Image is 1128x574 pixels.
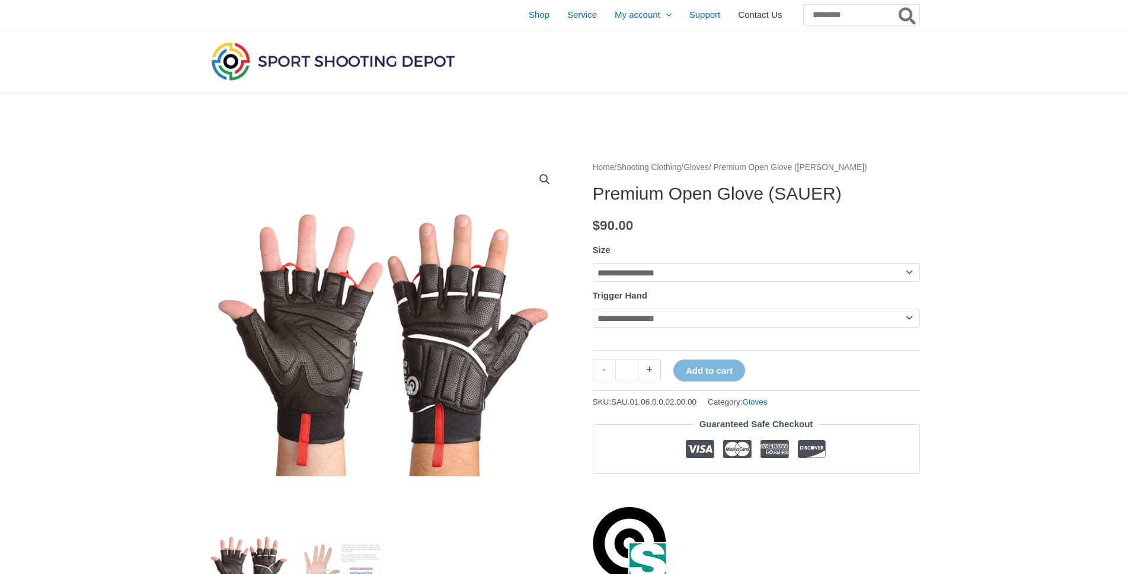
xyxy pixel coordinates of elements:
[593,183,920,204] h1: Premium Open Glove (SAUER)
[534,169,555,190] a: View full-screen image gallery
[896,5,919,25] button: Search
[593,163,615,172] a: Home
[695,416,818,432] legend: Guaranteed Safe Checkout
[593,245,611,255] label: Size
[742,397,767,406] a: Gloves
[593,218,634,233] bdi: 90.00
[616,163,681,172] a: Shooting Clothing
[593,290,648,300] label: Trigger Hand
[638,360,661,380] a: +
[683,163,709,172] a: Gloves
[708,395,768,409] span: Category:
[209,39,458,83] img: Sport Shooting Depot
[593,218,600,233] span: $
[593,360,615,380] a: -
[593,483,920,497] iframe: Customer reviews powered by Trustpilot
[611,397,696,406] span: SAU.01.06.0.0.02.00.00
[673,360,745,381] button: Add to cart
[615,360,638,380] input: Product quantity
[593,395,697,409] span: SKU:
[593,160,920,175] nav: Breadcrumb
